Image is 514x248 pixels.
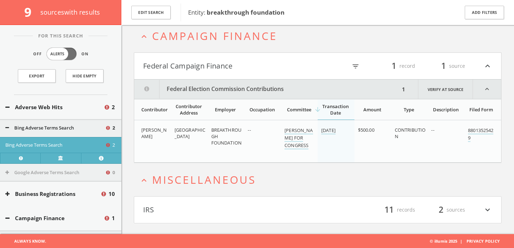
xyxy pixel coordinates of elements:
[211,106,240,113] div: Employer
[134,120,501,162] div: grid
[5,103,104,111] button: Adverse Web Hits
[112,125,115,132] span: 2
[388,60,399,72] span: 1
[358,127,374,133] span: $500.00
[468,106,494,113] div: Filed Form
[321,103,350,116] div: Transaction Date
[395,127,425,140] span: CONTRIBUTION
[143,204,318,216] button: IRS
[66,69,104,83] button: Hide Empty
[248,106,277,113] div: Occupation
[5,190,100,198] button: Business Registrations
[141,106,167,113] div: Contributor
[422,204,465,216] div: sources
[468,127,493,142] a: 88013525429
[18,69,56,83] a: Export
[358,106,387,113] div: Amount
[175,103,203,116] div: Contributor Address
[352,62,359,70] i: filter_list
[457,238,465,244] span: |
[33,32,89,40] span: For This Search
[5,142,105,149] button: Bing Adverse Terms Search
[207,8,284,16] b: breakthrough foundation
[143,60,318,72] button: Federal Campaign Finance
[314,106,321,113] i: arrow_downward
[188,8,284,16] span: Entity:
[134,80,400,99] button: Federal Election Commission Contributions
[112,142,115,149] span: 2
[438,60,449,72] span: 1
[400,80,407,99] div: 1
[139,30,502,42] button: expand_lessCampaign Finance
[152,172,256,187] span: Miscellaneous
[112,214,115,222] span: 1
[284,127,313,150] a: [PERSON_NAME] FOR CONGRESS
[284,106,313,113] div: Committee
[483,204,492,216] i: expand_more
[418,80,473,99] a: Verify at source
[465,6,504,20] button: Add Filters
[372,60,415,72] div: record
[372,204,415,216] div: records
[395,106,424,113] div: Type
[24,4,37,20] span: 9
[112,103,115,111] span: 2
[139,32,149,41] i: expand_less
[141,127,167,140] span: [PERSON_NAME]
[81,51,89,57] span: On
[139,176,149,185] i: expand_less
[139,174,502,186] button: expand_lessMiscellaneous
[40,8,100,16] span: source s with results
[467,238,500,244] a: Privacy Policy
[40,153,81,163] a: Verify at source
[211,127,242,146] span: BREAKTHROUGH FOUNDATION
[112,169,115,176] span: 0
[381,203,397,216] span: 11
[422,60,465,72] div: source
[5,214,104,222] button: Campaign Finance
[5,169,105,176] button: Google Adverse Terms Search
[435,203,447,216] span: 2
[131,6,171,20] button: Edit Search
[473,80,501,99] i: expand_less
[431,106,460,113] div: Description
[109,190,115,198] span: 10
[33,51,42,57] span: Off
[5,125,105,132] button: Bing Adverse Terms Search
[175,127,205,140] span: [GEOGRAPHIC_DATA]
[321,127,336,135] a: [DATE]
[431,127,434,133] span: --
[248,127,251,133] span: --
[152,29,277,43] span: Campaign Finance
[483,60,492,72] i: expand_less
